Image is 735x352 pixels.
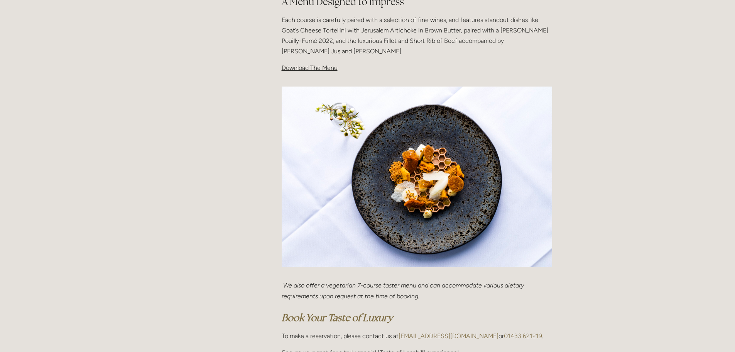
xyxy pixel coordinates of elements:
[504,332,542,340] a: 01433 621219
[282,311,393,324] a: Book Your Taste of Luxury
[282,331,552,341] p: To make a reservation, please contact us at or .
[282,15,552,57] p: Each course is carefully paired with a selection of fine wines, and features standout dishes like...
[399,332,498,340] a: [EMAIL_ADDRESS][DOMAIN_NAME]
[282,282,525,299] em: We also offer a vegetarian 7-course taster menu and can accommodate various dietary requirements ...
[282,64,338,71] span: Download The Menu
